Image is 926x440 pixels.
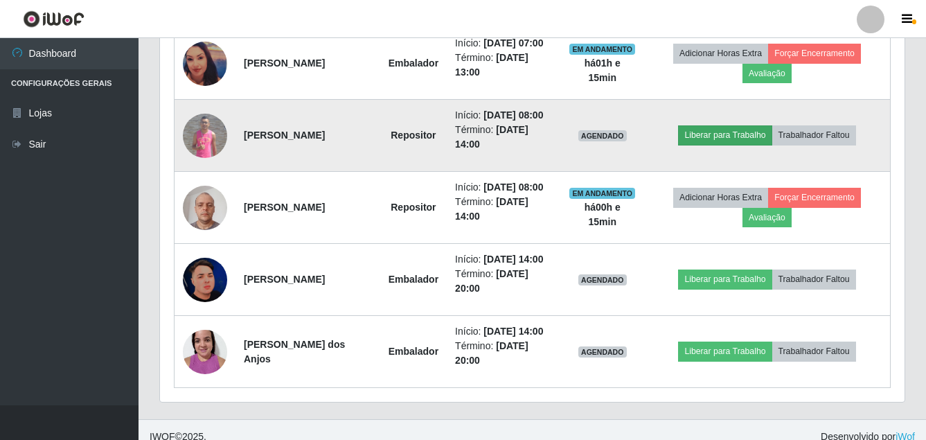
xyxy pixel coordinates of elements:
button: Avaliação [742,64,792,83]
time: [DATE] 14:00 [483,254,543,265]
li: Término: [455,195,552,224]
button: Forçar Encerramento [768,188,861,207]
li: Início: [455,180,552,195]
button: Trabalhador Faltou [772,270,856,289]
button: Avaliação [742,208,792,227]
li: Término: [455,267,552,296]
button: Trabalhador Faltou [772,125,856,145]
button: Liberar para Trabalho [678,270,772,289]
li: Início: [455,252,552,267]
li: Término: [455,123,552,152]
li: Término: [455,339,552,368]
li: Início: [455,108,552,123]
button: Liberar para Trabalho [678,342,772,361]
strong: há 00 h e 15 min [585,202,621,227]
button: Liberar para Trabalho [678,125,772,145]
img: 1738963507457.jpeg [183,42,227,86]
button: Adicionar Horas Extra [673,188,768,207]
img: CoreUI Logo [23,10,84,28]
strong: [PERSON_NAME] dos Anjos [244,339,345,364]
time: [DATE] 07:00 [483,37,543,49]
strong: há 01 h e 15 min [585,58,621,83]
strong: Repositor [391,202,436,213]
span: AGENDADO [578,346,627,358]
strong: Repositor [391,130,436,141]
time: [DATE] 08:00 [483,109,543,121]
strong: Embalador [389,346,438,357]
img: 1723391026413.jpeg [183,178,227,237]
time: [DATE] 14:00 [483,326,543,337]
span: EM ANDAMENTO [569,188,635,199]
strong: [PERSON_NAME] [244,130,325,141]
li: Início: [455,36,552,51]
strong: [PERSON_NAME] [244,202,325,213]
img: 1737249386728.jpeg [183,322,227,381]
strong: Embalador [389,274,438,285]
strong: Embalador [389,58,438,69]
li: Término: [455,51,552,80]
button: Adicionar Horas Extra [673,44,768,63]
img: 1706249097199.jpeg [183,258,227,302]
span: AGENDADO [578,130,627,141]
time: [DATE] 08:00 [483,182,543,193]
span: EM ANDAMENTO [569,44,635,55]
button: Trabalhador Faltou [772,342,856,361]
button: Forçar Encerramento [768,44,861,63]
strong: [PERSON_NAME] [244,58,325,69]
span: AGENDADO [578,274,627,285]
li: Início: [455,324,552,339]
strong: [PERSON_NAME] [244,274,325,285]
img: 1705532725952.jpeg [183,114,227,158]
